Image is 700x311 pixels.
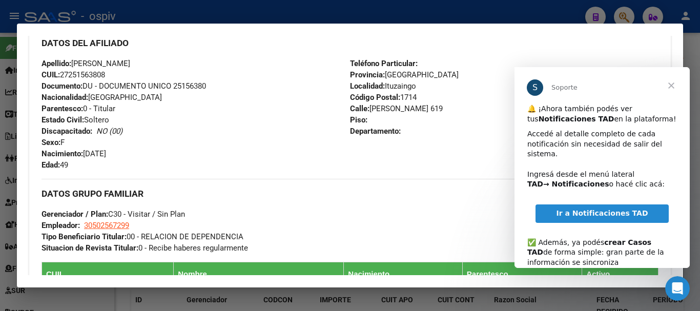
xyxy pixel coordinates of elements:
strong: Teléfono Particular: [350,59,418,68]
strong: Documento: [42,81,83,91]
th: Parentesco [462,262,582,286]
span: 1714 [350,93,417,102]
span: [DATE] [42,149,106,158]
strong: Edad: [42,160,60,170]
span: [GEOGRAPHIC_DATA] [350,70,459,79]
span: [PERSON_NAME] 619 [350,104,443,113]
strong: Sexo: [42,138,60,147]
iframe: Intercom live chat mensaje [514,67,690,268]
strong: Tipo Beneficiario Titular: [42,232,127,241]
iframe: Intercom live chat [665,276,690,301]
strong: Estado Civil: [42,115,84,125]
strong: Departamento: [350,127,401,136]
strong: CUIL: [42,70,60,79]
span: DU - DOCUMENTO UNICO 25156380 [42,81,206,91]
span: [PERSON_NAME] [42,59,130,68]
strong: Empleador: [42,221,80,230]
strong: Gerenciador / Plan: [42,210,108,219]
strong: Nacionalidad: [42,93,88,102]
th: Nacimiento [344,262,462,286]
h3: DATOS GRUPO FAMILIAR [42,188,658,199]
i: NO (00) [96,127,122,136]
span: F [42,138,65,147]
span: 30502567299 [84,221,129,230]
strong: Código Postal: [350,93,400,102]
th: Activo [582,262,658,286]
span: 0 - Titular [42,104,115,113]
strong: Parentesco: [42,104,83,113]
span: [GEOGRAPHIC_DATA] [42,93,162,102]
span: C30 - Visitar / Sin Plan [42,210,185,219]
strong: Provincia: [350,70,385,79]
span: Ituzaingo [350,81,416,91]
h3: DATOS DEL AFILIADO [42,37,658,49]
span: 49 [42,160,68,170]
span: 0 - Recibe haberes regularmente [42,243,248,253]
strong: Apellido: [42,59,71,68]
th: CUIL [42,262,174,286]
div: ✅ Además, ya podés de forma simple: gran parte de la información se sincroniza automáticamente y ... [13,160,162,231]
strong: Calle: [350,104,369,113]
span: 00 - RELACION DE DEPENDENCIA [42,232,243,241]
strong: Situacion de Revista Titular: [42,243,138,253]
span: 27251563808 [42,70,105,79]
strong: Discapacitado: [42,127,92,136]
th: Nombre [174,262,344,286]
strong: Localidad: [350,81,385,91]
strong: Nacimiento: [42,149,83,158]
strong: Piso: [350,115,367,125]
span: Soltero [42,115,109,125]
